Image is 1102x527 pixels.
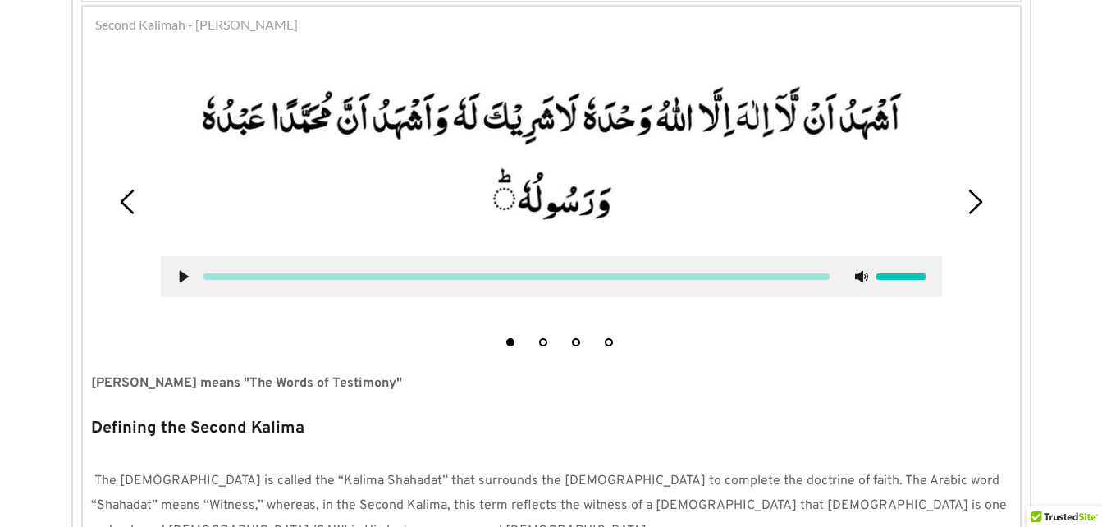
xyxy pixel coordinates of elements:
[91,418,304,439] strong: Defining the Second Kalima
[539,338,547,346] button: 2 of 4
[95,15,298,34] span: Second Kalimah - [PERSON_NAME]
[91,375,402,392] strong: [PERSON_NAME] means "The Words of Testimony"
[572,338,580,346] button: 3 of 4
[506,338,514,346] button: 1 of 4
[605,338,613,346] button: 4 of 4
